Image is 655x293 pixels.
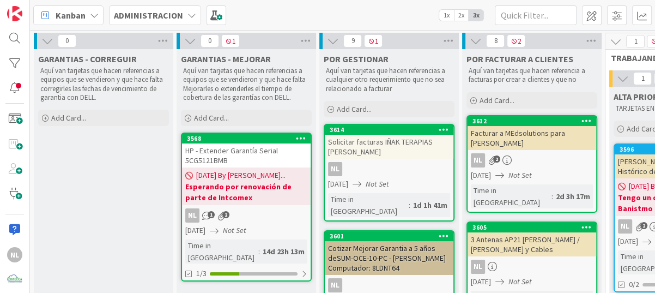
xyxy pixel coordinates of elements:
[221,34,240,47] span: 1
[343,34,362,47] span: 9
[551,190,553,202] span: :
[553,190,593,202] div: 2d 3h 17m
[56,9,86,22] span: Kanban
[181,53,271,64] span: GARANTIAS - MEJORAR
[328,162,342,176] div: NL
[325,278,453,292] div: NL
[7,247,22,262] div: NL
[508,170,532,180] i: Not Set
[626,35,645,48] span: 1
[472,117,596,125] div: 3612
[410,199,450,211] div: 1d 1h 41m
[469,10,483,21] span: 3x
[454,10,469,21] span: 2x
[325,231,453,241] div: 3601
[468,223,596,256] div: 36053 Antenas AP21 [PERSON_NAME] / [PERSON_NAME] y Cables
[325,241,453,275] div: Cotizar Mejorar Garantia a 5 años deSUM-OCE-10-PC - [PERSON_NAME] Computador: 8LDNT64
[618,219,632,234] div: NL
[182,208,311,223] div: NL
[468,116,596,150] div: 3612Facturar a MEdsolutions para [PERSON_NAME]
[328,193,409,217] div: Time in [GEOGRAPHIC_DATA]
[194,113,229,123] span: Add Card...
[472,224,596,231] div: 3605
[182,134,311,143] div: 3568
[468,116,596,126] div: 3612
[181,133,312,282] a: 3568HP - Extender Garantía Serial 5CG5121BMB[DATE] By [PERSON_NAME]...Esperando por renovación de...
[196,268,207,279] span: 1/3
[618,236,638,247] span: [DATE]
[114,10,183,21] b: ADMINISTRACION
[468,126,596,150] div: Facturar a MEdsolutions para [PERSON_NAME]
[328,178,348,190] span: [DATE]
[185,208,199,223] div: NL
[38,53,137,64] span: GARANTIAS - CORREGUIR
[187,135,311,142] div: 3568
[480,95,514,105] span: Add Card...
[40,67,167,102] p: Aquí van tarjetas que hacen referencias a equipos que se vendieron y que hace falta corregirles l...
[58,34,76,47] span: 0
[196,170,286,181] span: [DATE] By [PERSON_NAME]...
[324,53,389,64] span: POR GESTIONAR
[7,272,22,287] img: avatar
[325,125,453,135] div: 3614
[185,240,258,264] div: Time in [GEOGRAPHIC_DATA]
[633,72,652,85] span: 1
[185,225,205,236] span: [DATE]
[468,153,596,168] div: NL
[185,181,307,203] b: Esperando por renovación de parte de Intcomex
[468,260,596,274] div: NL
[325,162,453,176] div: NL
[328,278,342,292] div: NL
[640,222,647,229] span: 2
[324,124,454,222] a: 3614Solicitar facturas IÑAK TERAPIAS [PERSON_NAME]NL[DATE]Not SetTime in [GEOGRAPHIC_DATA]:1d 1h 41m
[508,277,532,286] i: Not Set
[208,211,215,218] span: 1
[466,53,573,64] span: POR FACTURAR A CLIENTES
[495,5,577,25] input: Quick Filter...
[182,143,311,168] div: HP - Extender Garantía Serial 5CG5121BMB
[507,34,525,47] span: 2
[439,10,454,21] span: 1x
[337,104,372,114] span: Add Card...
[468,232,596,256] div: 3 Antenas AP21 [PERSON_NAME] / [PERSON_NAME] y Cables
[493,156,500,163] span: 2
[7,6,22,21] img: Visit kanbanzone.com
[330,232,453,240] div: 3601
[364,34,383,47] span: 1
[183,67,310,102] p: Aquí van tarjetas que hacen referencias a equipos que se vendieron y que hace falta Mejorarles o ...
[471,153,485,168] div: NL
[471,276,491,288] span: [DATE]
[51,113,86,123] span: Add Card...
[325,125,453,159] div: 3614Solicitar facturas IÑAK TERAPIAS [PERSON_NAME]
[260,246,307,258] div: 14d 23h 13m
[469,67,595,85] p: Aquí van tarjetas que hacen referencia a facturas por crear a clientes y que no
[629,279,639,290] span: 0/2
[486,34,505,47] span: 8
[325,231,453,275] div: 3601Cotizar Mejorar Garantia a 5 años deSUM-OCE-10-PC - [PERSON_NAME] Computador: 8LDNT64
[471,260,485,274] div: NL
[466,115,597,213] a: 3612Facturar a MEdsolutions para [PERSON_NAME]NL[DATE]Not SetTime in [GEOGRAPHIC_DATA]:2d 3h 17m
[409,199,410,211] span: :
[471,184,551,208] div: Time in [GEOGRAPHIC_DATA]
[325,135,453,159] div: Solicitar facturas IÑAK TERAPIAS [PERSON_NAME]
[471,170,491,181] span: [DATE]
[468,223,596,232] div: 3605
[182,134,311,168] div: 3568HP - Extender Garantía Serial 5CG5121BMB
[330,126,453,134] div: 3614
[222,211,229,218] span: 2
[201,34,219,47] span: 0
[326,67,452,93] p: Aquí van tarjetas que hacen referencias a cualquier otro requerimiento que no sea relacionado a f...
[223,225,246,235] i: Not Set
[258,246,260,258] span: :
[366,179,389,189] i: Not Set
